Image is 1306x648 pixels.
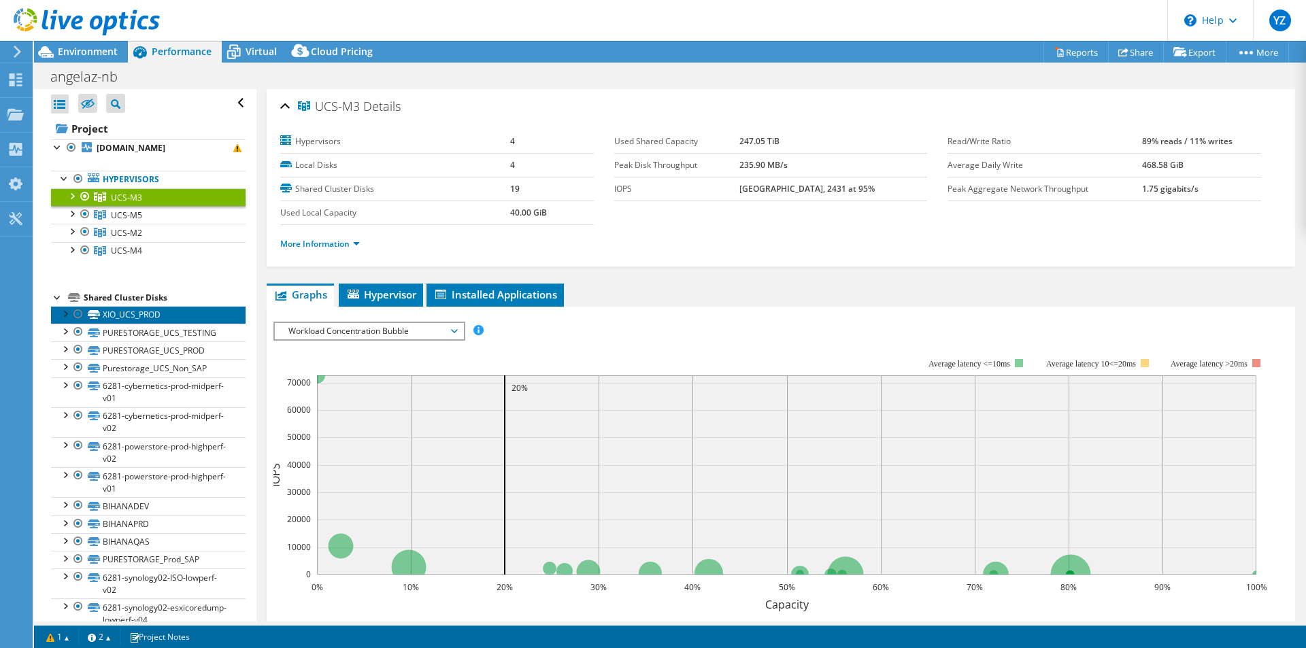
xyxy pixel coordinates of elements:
[298,100,360,114] span: UCS-M3
[287,513,311,525] text: 20000
[1163,41,1226,63] a: Export
[51,551,246,568] a: PURESTORAGE_Prod_SAP
[152,45,212,58] span: Performance
[684,581,701,593] text: 40%
[287,541,311,553] text: 10000
[280,182,509,196] label: Shared Cluster Disks
[111,227,142,239] span: UCS-M2
[1269,10,1291,31] span: YZ
[403,581,419,593] text: 10%
[97,142,165,154] b: [DOMAIN_NAME]
[84,290,246,306] div: Shared Cluster Disks
[51,568,246,598] a: 6281-synology02-ISO-lowperf-v02
[280,158,509,172] label: Local Disks
[948,135,1142,148] label: Read/Write Ratio
[346,288,416,301] span: Hypervisor
[111,192,142,203] span: UCS-M3
[51,515,246,533] a: BIHANAPRD
[51,306,246,324] a: XIO_UCS_PROD
[1154,581,1171,593] text: 90%
[739,159,788,171] b: 235.90 MB/s
[51,359,246,377] a: Purestorage_UCS_Non_SAP
[1246,581,1267,593] text: 100%
[282,323,456,339] span: Workload Concentration Bubble
[51,341,246,359] a: PURESTORAGE_UCS_PROD
[273,288,327,301] span: Graphs
[739,183,875,194] b: [GEOGRAPHIC_DATA], 2431 at 95%
[51,533,246,551] a: BIHANAQAS
[306,568,311,580] text: 0
[246,45,277,58] span: Virtual
[58,45,118,58] span: Environment
[510,159,515,171] b: 4
[765,597,809,612] text: Capacity
[510,183,520,194] b: 19
[1171,359,1248,369] text: Average latency >20ms
[948,182,1142,196] label: Peak Aggregate Network Throughput
[1060,581,1077,593] text: 80%
[928,359,1010,369] tspan: Average latency <=10ms
[51,467,246,497] a: 6281-powerstore-prod-highperf-v01
[51,407,246,437] a: 6281-cybernetics-prod-midperf-v02
[614,135,739,148] label: Used Shared Capacity
[44,69,139,84] h1: angelaz-nb
[111,245,142,256] span: UCS-M4
[287,404,311,415] text: 60000
[967,581,983,593] text: 70%
[1043,41,1109,63] a: Reports
[51,377,246,407] a: 6281-cybernetics-prod-midperf-v01
[51,324,246,341] a: PURESTORAGE_UCS_TESTING
[590,581,607,593] text: 30%
[614,158,739,172] label: Peak Disk Throughput
[280,135,509,148] label: Hypervisors
[51,171,246,188] a: Hypervisors
[280,238,360,250] a: More Information
[51,598,246,628] a: 6281-synology02-esxicoredump-lowperf-v04
[311,45,373,58] span: Cloud Pricing
[1184,14,1196,27] svg: \n
[51,206,246,224] a: UCS-M5
[51,224,246,241] a: UCS-M2
[37,628,79,645] a: 1
[1226,41,1289,63] a: More
[512,382,528,394] text: 20%
[873,581,889,593] text: 60%
[948,158,1142,172] label: Average Daily Write
[51,437,246,467] a: 6281-powerstore-prod-highperf-v02
[510,207,547,218] b: 40.00 GiB
[287,486,311,498] text: 30000
[51,242,246,260] a: UCS-M4
[287,431,311,443] text: 50000
[614,182,739,196] label: IOPS
[120,628,199,645] a: Project Notes
[1046,359,1136,369] tspan: Average latency 10<=20ms
[287,377,311,388] text: 70000
[1108,41,1164,63] a: Share
[497,581,513,593] text: 20%
[1142,183,1199,194] b: 1.75 gigabits/s
[510,135,515,147] b: 4
[111,209,142,221] span: UCS-M5
[779,581,795,593] text: 50%
[51,188,246,206] a: UCS-M3
[51,497,246,515] a: BIHANADEV
[1142,135,1233,147] b: 89% reads / 11% writes
[312,581,323,593] text: 0%
[280,206,509,220] label: Used Local Capacity
[433,288,557,301] span: Installed Applications
[739,135,780,147] b: 247.05 TiB
[1142,159,1184,171] b: 468.58 GiB
[363,98,401,114] span: Details
[287,459,311,471] text: 40000
[268,463,283,487] text: IOPS
[51,118,246,139] a: Project
[51,139,246,157] a: [DOMAIN_NAME]
[78,628,120,645] a: 2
